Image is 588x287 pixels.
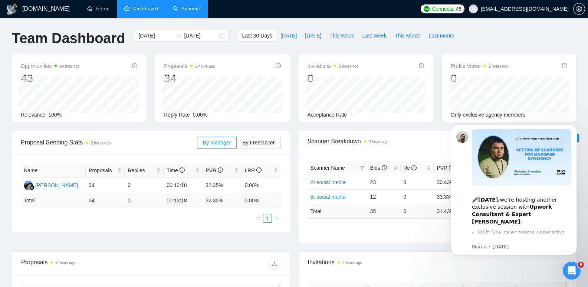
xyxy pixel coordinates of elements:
[175,33,181,39] span: swap-right
[203,178,242,193] td: 32.35%
[358,162,366,173] span: filter
[35,181,78,189] div: [PERSON_NAME]
[269,261,280,267] span: download
[21,112,45,118] span: Relevance
[164,71,215,85] div: 34
[21,71,80,85] div: 43
[562,63,567,68] span: info-circle
[242,140,275,146] span: By Freelancer
[167,167,184,173] span: Time
[428,32,454,40] span: Last Month
[263,214,272,223] li: 1
[132,63,137,68] span: info-circle
[573,3,585,15] button: setting
[311,179,346,185] a: A: social media
[238,30,276,42] button: Last 30 Days
[254,214,263,223] li: Previous Page
[308,62,359,71] span: Invitations
[203,140,231,146] span: By manager
[125,193,164,208] td: 0
[574,6,585,12] span: setting
[6,3,18,15] img: logo
[419,63,424,68] span: info-circle
[56,261,75,265] time: 2 hours ago
[196,64,215,68] time: 2 hours ago
[391,30,424,42] button: This Month
[254,214,263,223] button: left
[203,193,242,208] td: 32.35 %
[404,165,417,171] span: Re
[125,178,164,193] td: 0
[164,112,190,118] span: Reply Rate
[125,163,164,178] th: Replies
[563,262,581,280] iframe: Intercom live chat
[12,30,125,47] h1: Team Dashboard
[440,118,588,260] iframe: Intercom notifications message
[276,63,281,68] span: info-circle
[21,193,86,208] td: Total
[60,64,79,68] time: an hour ago
[263,214,272,222] a: 1
[256,167,262,173] span: info-circle
[29,185,35,190] img: gigradar-bm.png
[86,163,125,178] th: Proposals
[242,193,280,208] td: 0.00 %
[48,112,62,118] span: 100%
[489,64,508,68] time: 2 hours ago
[350,112,353,118] span: --
[339,64,359,68] time: 2 hours ago
[434,204,467,218] td: 31.43 %
[21,138,197,147] span: Proposal Sending Stats
[369,140,389,144] time: 2 hours ago
[305,32,321,40] span: [DATE]
[367,175,401,189] td: 23
[21,163,86,178] th: Name
[358,30,391,42] button: Last Week
[370,165,387,171] span: Bids
[434,189,467,204] td: 33.33%
[89,166,116,175] span: Proposals
[367,204,401,218] td: 35
[329,32,354,40] span: This Week
[276,30,301,42] button: [DATE]
[280,32,297,40] span: [DATE]
[578,262,584,268] span: 9
[451,112,526,118] span: Only exclusive agency members
[367,189,401,204] td: 12
[272,214,281,223] li: Next Page
[451,62,509,71] span: Profile Views
[206,167,223,173] span: PVR
[193,112,208,118] span: 0.00%
[308,137,568,146] span: Scanner Breakdown
[242,32,272,40] span: Last 30 Days
[451,71,509,85] div: 0
[424,6,430,12] img: upwork-logo.png
[437,165,454,171] span: PVR
[128,166,155,175] span: Replies
[164,193,203,208] td: 00:13:18
[164,62,215,71] span: Proposals
[301,30,325,42] button: [DATE]
[311,165,345,171] span: Scanner Name
[244,167,262,173] span: LRR
[86,193,125,208] td: 34
[272,214,281,223] button: right
[269,258,280,270] button: download
[256,216,261,221] span: left
[360,166,364,170] span: filter
[175,33,181,39] span: to
[471,6,476,12] span: user
[24,182,78,188] a: AA[PERSON_NAME]
[343,261,362,265] time: 2 hours ago
[138,32,172,40] input: Start date
[434,175,467,189] td: 30.43%
[401,204,434,218] td: 0
[308,71,359,85] div: 0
